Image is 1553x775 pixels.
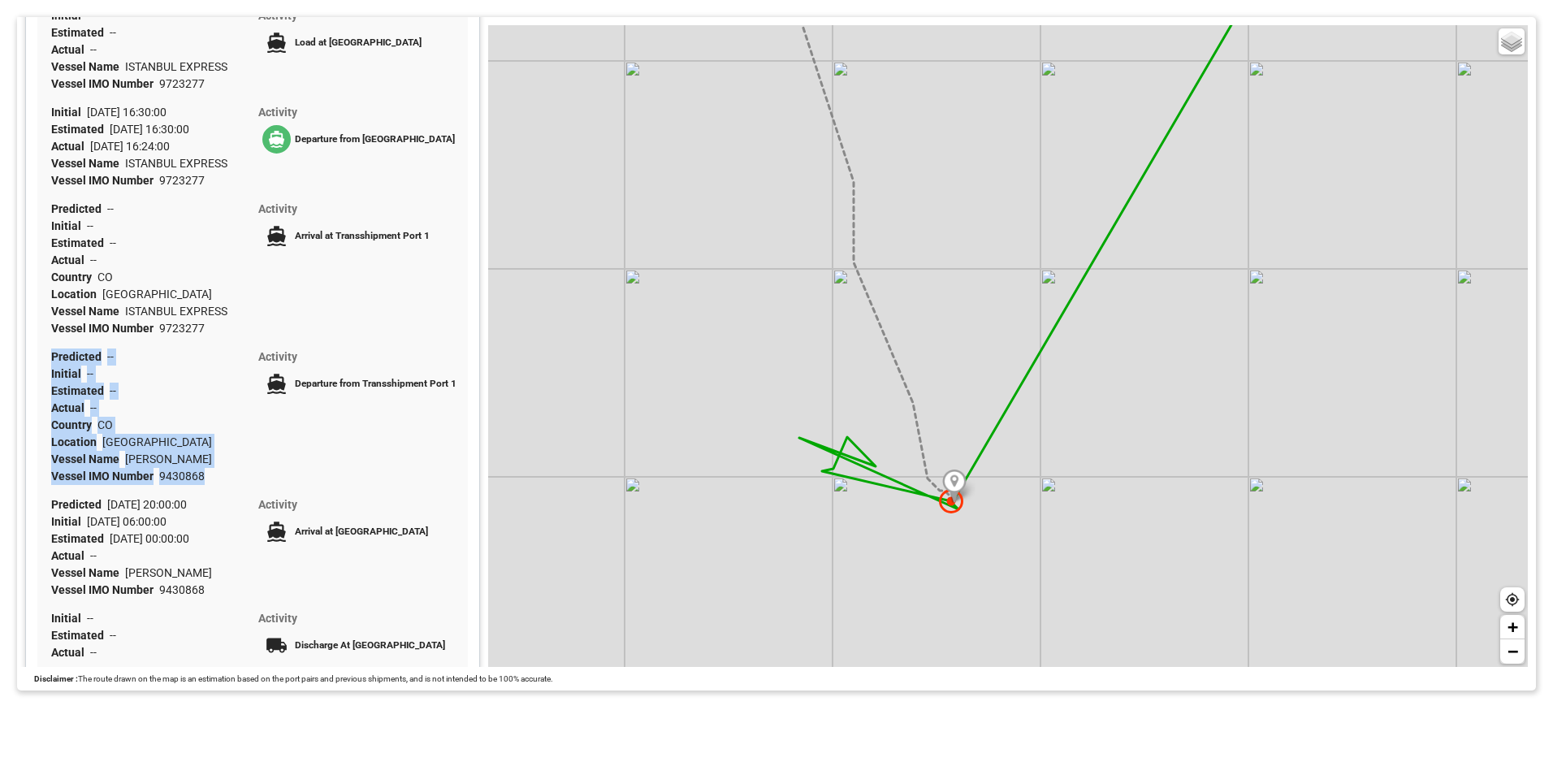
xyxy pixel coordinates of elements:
span: Location [51,288,102,301]
span: Vessel IMO Number [51,174,159,187]
span: Activity [258,612,297,625]
span: 9430868 [159,583,205,596]
span: Estimated [51,629,110,642]
span: -- [90,253,97,266]
span: 9723277 [159,174,205,187]
span: -- [107,350,114,363]
span: CO [97,418,113,431]
span: [DATE] 20:00:00 [107,498,187,511]
span: 9430868 [159,470,205,483]
span: -- [87,612,93,625]
span: -- [110,236,116,249]
span: [GEOGRAPHIC_DATA] [102,288,212,301]
span: -- [87,367,93,380]
span: -- [90,549,97,562]
span: Vessel Name [51,157,125,170]
span: -- [90,646,97,659]
span: -- [110,26,116,39]
span: Estimated [51,123,110,136]
a: Zoom out [1500,639,1525,664]
span: Disclaimer : [34,674,78,683]
span: Activity [258,202,297,215]
span: Activity [258,498,297,511]
span: Estimated [51,532,110,545]
span: Actual [51,401,90,414]
span: -- [110,629,116,642]
span: ISTANBUL EXPRESS [125,157,227,170]
span: -- [107,202,114,215]
span: 9723277 [159,322,205,335]
span: − [1508,641,1518,661]
span: Load at [GEOGRAPHIC_DATA] [295,37,422,48]
span: Vessel Name [51,452,125,465]
span: Estimated [51,236,110,249]
span: -- [90,401,97,414]
span: Activity [258,350,297,363]
span: Predicted [51,498,107,511]
span: Country [51,271,97,284]
span: [PERSON_NAME] [125,566,212,579]
span: -- [110,384,116,397]
span: Initial [51,515,87,528]
span: ISTANBUL EXPRESS [125,305,227,318]
span: [DATE] 00:00:00 [110,532,189,545]
span: Actual [51,253,90,266]
span: Predicted [51,350,107,363]
span: Departure from [GEOGRAPHIC_DATA] [295,133,455,145]
span: Initial [51,367,87,380]
span: Estimated [51,26,110,39]
span: [PERSON_NAME] [125,452,212,465]
span: CO [97,271,113,284]
span: Vessel IMO Number [51,583,159,596]
span: Vessel Name [51,305,125,318]
span: Actual [51,549,90,562]
span: Actual [51,646,90,659]
span: [DATE] 06:00:00 [87,515,167,528]
span: Actual [51,43,90,56]
span: 9723277 [159,77,205,90]
a: Layers [1499,28,1525,54]
span: The route drawn on the map is an estimation based on the port pairs and previous shipments, and i... [78,674,553,683]
span: Activity [258,106,297,119]
span: [DATE] 16:30:00 [87,106,167,119]
span: -- [87,219,93,232]
span: Actual [51,140,90,153]
span: -- [90,43,97,56]
span: Vessel IMO Number [51,470,159,483]
span: [DATE] 16:30:00 [110,123,189,136]
span: Initial [51,106,87,119]
span: Country [51,418,97,431]
span: ISTANBUL EXPRESS [125,60,227,73]
span: [DATE] 16:24:00 [90,140,170,153]
img: Marker [942,470,967,503]
span: Predicted [51,202,107,215]
span: Initial [51,612,87,625]
span: Discharge At [GEOGRAPHIC_DATA] [295,639,445,651]
span: Location [51,435,102,448]
span: Departure from Transshipment Port 1 [295,378,456,389]
span: + [1508,617,1518,637]
span: Vessel Name [51,566,125,579]
span: Vessel IMO Number [51,322,159,335]
span: Initial [51,219,87,232]
span: Vessel Name [51,60,125,73]
span: Estimated [51,384,110,397]
span: Arrival at Transshipment Port 1 [295,230,430,241]
a: Zoom in [1500,615,1525,639]
span: [GEOGRAPHIC_DATA] [102,435,212,448]
span: Vessel IMO Number [51,77,159,90]
span: Arrival at [GEOGRAPHIC_DATA] [295,526,428,537]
